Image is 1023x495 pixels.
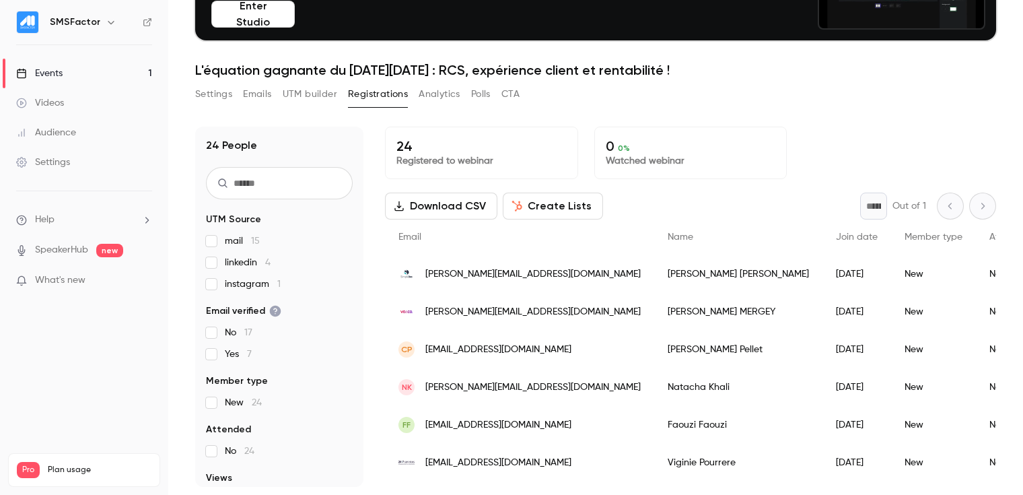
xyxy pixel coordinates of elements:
[225,396,262,409] span: New
[96,244,123,257] span: new
[501,84,520,105] button: CTA
[247,350,252,359] span: 7
[822,444,891,482] div: [DATE]
[398,232,421,242] span: Email
[211,1,295,28] button: Enter Studio
[195,84,232,105] button: Settings
[396,138,567,154] p: 24
[265,258,271,267] span: 4
[891,368,976,406] div: New
[283,84,337,105] button: UTM builder
[425,381,641,395] span: [PERSON_NAME][EMAIL_ADDRESS][DOMAIN_NAME]
[50,15,100,29] h6: SMSFactor
[251,236,260,246] span: 15
[822,331,891,368] div: [DATE]
[206,304,281,318] span: Email verified
[425,343,571,357] span: [EMAIL_ADDRESS][DOMAIN_NAME]
[654,331,822,368] div: [PERSON_NAME] Pellet
[225,277,281,291] span: instagram
[206,423,251,436] span: Attended
[654,293,822,331] div: [PERSON_NAME] MERGEY
[654,406,822,444] div: Faouzi Faouzi
[822,255,891,293] div: [DATE]
[225,256,271,269] span: linkedin
[206,213,261,226] span: UTM Source
[836,232,878,242] span: Join date
[252,398,262,407] span: 24
[243,84,271,105] button: Emails
[471,84,491,105] button: Polls
[225,234,260,248] span: mail
[654,444,822,482] div: Viginie Pourrere
[17,11,38,33] img: SMSFactor
[654,255,822,293] div: [PERSON_NAME] [PERSON_NAME]
[35,273,85,288] span: What's new
[35,213,55,227] span: Help
[905,232,962,242] span: Member type
[277,279,281,289] span: 1
[244,447,254,456] span: 24
[891,406,976,444] div: New
[225,326,252,339] span: No
[891,444,976,482] div: New
[225,348,252,361] span: Yes
[225,444,254,458] span: No
[396,154,567,168] p: Registered to webinar
[822,293,891,331] div: [DATE]
[425,305,641,319] span: [PERSON_NAME][EMAIL_ADDRESS][DOMAIN_NAME]
[503,193,603,220] button: Create Lists
[195,62,996,78] h1: L'équation gagnante du [DATE][DATE] : RCS, expérience client et rentabilité !
[891,255,976,293] div: New
[425,456,571,470] span: [EMAIL_ADDRESS][DOMAIN_NAME]
[891,331,976,368] div: New
[348,84,408,105] button: Registrations
[206,471,232,485] span: Views
[385,193,497,220] button: Download CSV
[17,462,40,478] span: Pro
[48,465,151,475] span: Plan usage
[606,154,776,168] p: Watched webinar
[606,138,776,154] p: 0
[16,156,70,169] div: Settings
[402,381,412,393] span: NK
[891,293,976,331] div: New
[618,143,630,153] span: 0 %
[35,243,88,257] a: SpeakerHub
[668,232,693,242] span: Name
[822,406,891,444] div: [DATE]
[244,328,252,337] span: 17
[206,137,257,154] h1: 24 People
[892,199,926,213] p: Out of 1
[206,374,268,388] span: Member type
[402,419,411,431] span: FF
[398,266,415,282] img: simplebo.fr
[425,418,571,432] span: [EMAIL_ADDRESS][DOMAIN_NAME]
[398,461,415,464] img: 24-7services.eu
[16,213,152,227] li: help-dropdown-opener
[398,308,415,315] img: va-co.fr
[16,67,63,80] div: Events
[425,267,641,282] span: [PERSON_NAME][EMAIL_ADDRESS][DOMAIN_NAME]
[16,126,76,139] div: Audience
[654,368,822,406] div: Natacha Khali
[136,275,152,287] iframe: Noticeable Trigger
[401,343,413,356] span: CP
[16,96,64,110] div: Videos
[419,84,460,105] button: Analytics
[822,368,891,406] div: [DATE]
